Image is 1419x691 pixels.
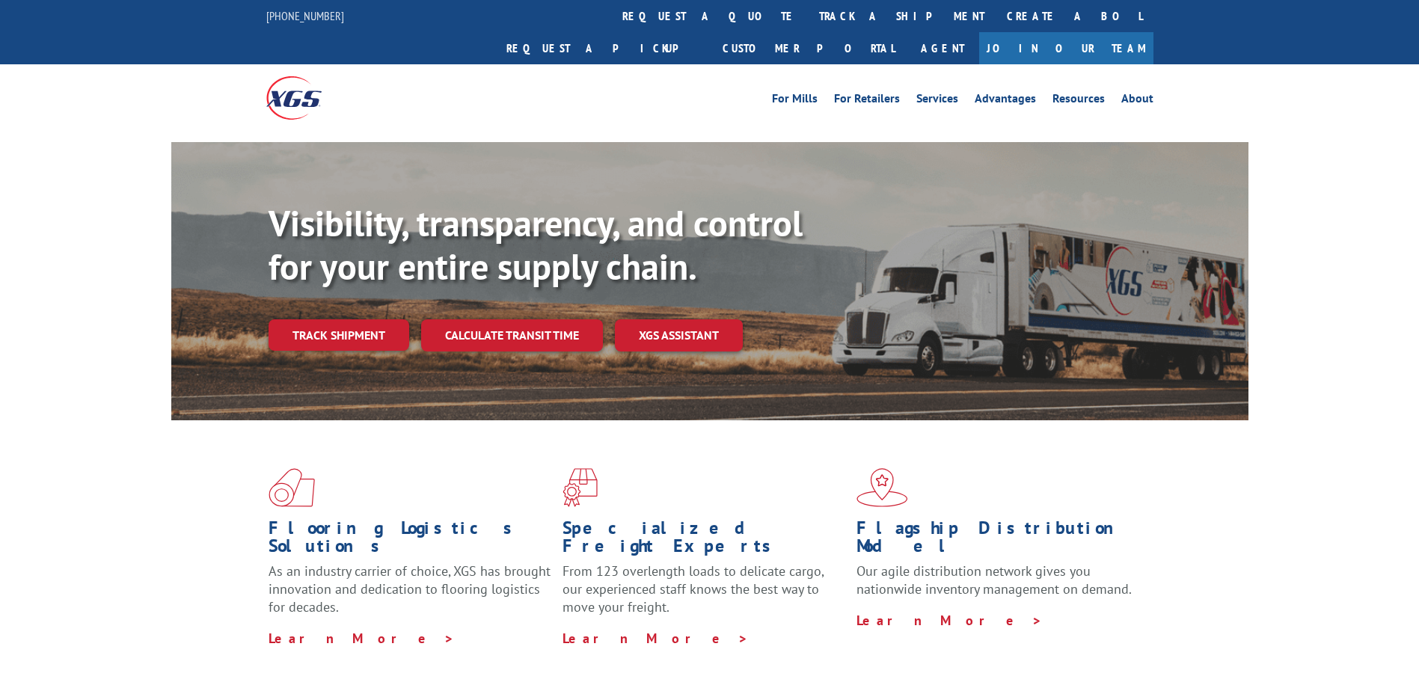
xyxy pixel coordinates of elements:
b: Visibility, transparency, and control for your entire supply chain. [269,200,803,289]
a: [PHONE_NUMBER] [266,8,344,23]
img: xgs-icon-total-supply-chain-intelligence-red [269,468,315,507]
a: Advantages [975,93,1036,109]
a: Learn More > [269,630,455,647]
a: Learn More > [856,612,1043,629]
a: For Mills [772,93,818,109]
a: For Retailers [834,93,900,109]
a: Services [916,93,958,109]
a: XGS ASSISTANT [615,319,743,351]
h1: Flooring Logistics Solutions [269,519,551,562]
a: About [1121,93,1153,109]
h1: Flagship Distribution Model [856,519,1139,562]
span: Our agile distribution network gives you nationwide inventory management on demand. [856,562,1132,598]
a: Resources [1052,93,1105,109]
a: Request a pickup [495,32,711,64]
h1: Specialized Freight Experts [563,519,845,562]
img: xgs-icon-focused-on-flooring-red [563,468,598,507]
img: xgs-icon-flagship-distribution-model-red [856,468,908,507]
a: Join Our Team [979,32,1153,64]
a: Learn More > [563,630,749,647]
a: Calculate transit time [421,319,603,351]
a: Agent [906,32,979,64]
a: Track shipment [269,319,409,351]
span: As an industry carrier of choice, XGS has brought innovation and dedication to flooring logistics... [269,562,551,615]
a: Customer Portal [711,32,906,64]
p: From 123 overlength loads to delicate cargo, our experienced staff knows the best way to move you... [563,562,845,629]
